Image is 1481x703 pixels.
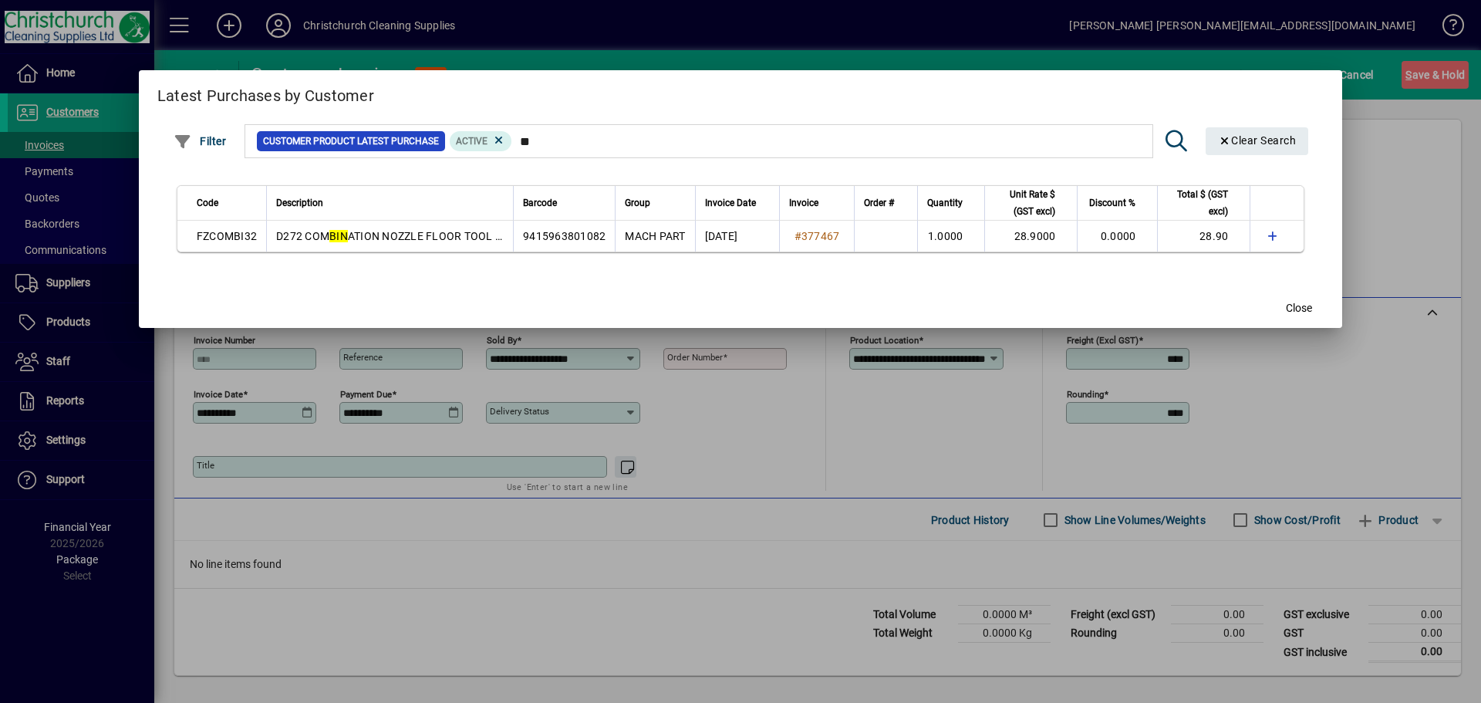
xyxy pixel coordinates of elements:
span: MACH PART [625,230,685,242]
button: Filter [170,127,231,155]
div: Group [625,194,685,211]
div: Barcode [523,194,606,211]
em: BIN [329,230,348,242]
a: #377467 [789,228,845,245]
td: 1.0000 [917,221,984,252]
td: 28.90 [1157,221,1250,252]
div: Order # [864,194,908,211]
span: Customer Product Latest Purchase [263,134,439,149]
td: 28.9000 [984,221,1077,252]
div: Code [197,194,257,211]
span: Quantity [927,194,963,211]
span: # [794,230,801,242]
span: Order # [864,194,894,211]
button: Clear [1206,127,1309,155]
span: Discount % [1089,194,1135,211]
div: Invoice [789,194,845,211]
span: 377467 [801,230,840,242]
span: Description [276,194,323,211]
span: Clear Search [1218,134,1297,147]
div: Total $ (GST excl) [1167,186,1242,220]
span: FZCOMBI32 [197,230,257,242]
div: Quantity [927,194,977,211]
h2: Latest Purchases by Customer [139,70,1343,115]
div: Unit Rate $ (GST excl) [994,186,1069,220]
td: 0.0000 [1077,221,1157,252]
div: Discount % [1087,194,1149,211]
div: Invoice Date [705,194,770,211]
div: Description [276,194,504,211]
span: Total $ (GST excl) [1167,186,1228,220]
td: [DATE] [695,221,779,252]
span: Invoice Date [705,194,756,211]
span: 9415963801082 [523,230,606,242]
span: Barcode [523,194,557,211]
span: Code [197,194,218,211]
span: Active [456,136,487,147]
span: D272 COM ATION NOZZLE FLOOR TOOL 32MM [276,230,527,242]
span: Group [625,194,650,211]
mat-chip: Product Activation Status: Active [450,131,511,151]
button: Close [1274,294,1324,322]
span: Invoice [789,194,818,211]
span: Unit Rate $ (GST excl) [994,186,1055,220]
span: Close [1286,300,1312,316]
span: Filter [174,135,227,147]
